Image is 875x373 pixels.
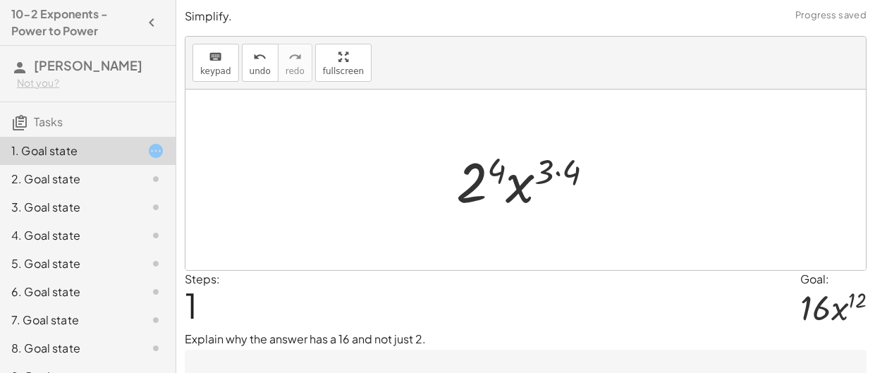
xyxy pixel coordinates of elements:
div: 2. Goal state [11,171,125,188]
span: Progress saved [795,8,867,23]
div: 5. Goal state [11,255,125,272]
i: Task not started. [147,171,164,188]
div: 3. Goal state [11,199,125,216]
button: undoundo [242,44,279,82]
i: undo [253,49,267,66]
span: 1 [185,283,197,326]
i: Task not started. [147,255,164,272]
i: Task not started. [147,283,164,300]
button: redoredo [278,44,312,82]
label: Steps: [185,271,220,286]
i: Task not started. [147,340,164,357]
i: Task not started. [147,199,164,216]
span: Tasks [34,114,63,129]
div: Goal: [800,271,867,288]
span: keypad [200,66,231,76]
span: undo [250,66,271,76]
span: [PERSON_NAME] [34,57,142,73]
button: keyboardkeypad [192,44,239,82]
h4: 10-2 Exponents - Power to Power [11,6,139,39]
div: 7. Goal state [11,312,125,329]
p: Simplify. [185,8,867,25]
span: redo [286,66,305,76]
div: 4. Goal state [11,227,125,244]
span: fullscreen [323,66,364,76]
div: 8. Goal state [11,340,125,357]
div: 6. Goal state [11,283,125,300]
i: Task started. [147,142,164,159]
div: 1. Goal state [11,142,125,159]
i: Task not started. [147,227,164,244]
button: fullscreen [315,44,372,82]
p: Explain why the answer has a 16 and not just 2. [185,331,867,348]
i: Task not started. [147,312,164,329]
div: Not you? [17,76,164,90]
i: redo [288,49,302,66]
i: keyboard [209,49,222,66]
